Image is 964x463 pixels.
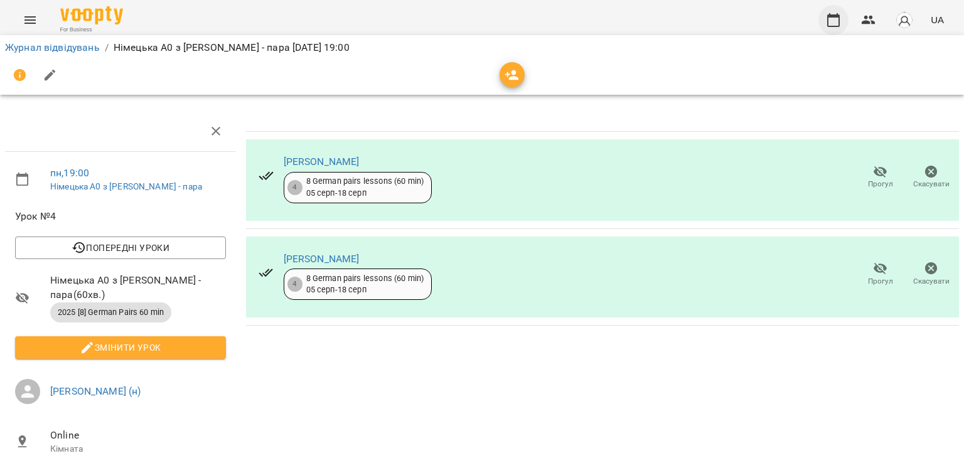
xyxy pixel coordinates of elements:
span: Німецька А0 з [PERSON_NAME] - пара ( 60 хв. ) [50,273,226,302]
a: пн , 19:00 [50,167,89,179]
button: Прогул [855,257,906,292]
a: [PERSON_NAME] (н) [50,385,141,397]
a: [PERSON_NAME] [284,253,360,265]
span: Попередні уроки [25,240,216,255]
button: UA [926,8,949,31]
li: / [105,40,109,55]
span: Прогул [868,179,893,189]
div: 8 German pairs lessons (60 min) 05 серп - 18 серп [306,273,424,296]
span: Online [50,428,226,443]
img: Voopty Logo [60,6,123,24]
button: Скасувати [906,160,956,195]
div: 4 [287,180,303,195]
p: Німецька А0 з [PERSON_NAME] - пара [DATE] 19:00 [114,40,350,55]
div: 8 German pairs lessons (60 min) 05 серп - 18 серп [306,176,424,199]
button: Попередні уроки [15,237,226,259]
span: UA [931,13,944,26]
span: Прогул [868,276,893,287]
span: Скасувати [913,179,950,189]
a: Журнал відвідувань [5,41,100,53]
a: Німецька А0 з [PERSON_NAME] - пара [50,181,202,191]
p: Кімната [50,443,226,455]
nav: breadcrumb [5,40,959,55]
span: For Business [60,26,123,34]
button: Menu [15,5,45,35]
span: Змінити урок [25,340,216,355]
button: Змінити урок [15,336,226,359]
button: Прогул [855,160,906,195]
span: Скасувати [913,276,950,287]
button: Скасувати [906,257,956,292]
img: avatar_s.png [896,11,913,29]
a: [PERSON_NAME] [284,156,360,168]
span: Урок №4 [15,209,226,224]
span: 2025 [8] German Pairs 60 min [50,307,171,318]
div: 4 [287,277,303,292]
